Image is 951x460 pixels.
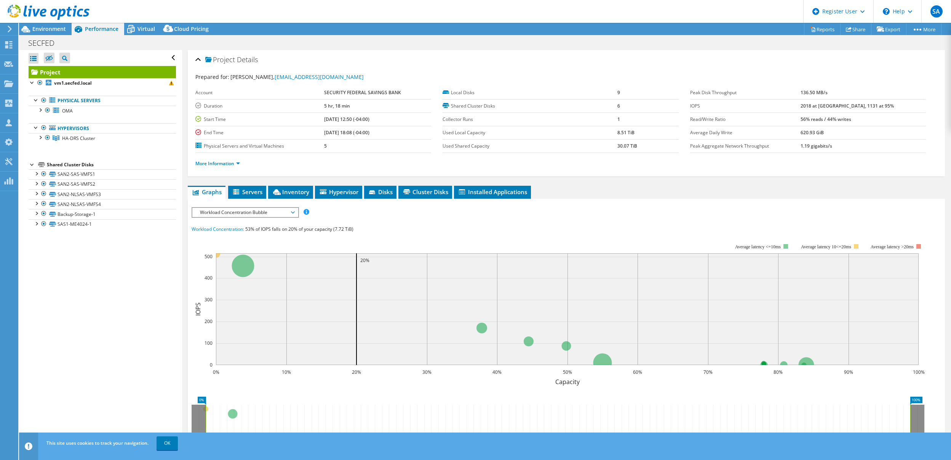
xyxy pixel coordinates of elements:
text: 20% [360,257,369,264]
span: Hypervisor [319,188,358,196]
text: 400 [205,275,213,281]
b: [DATE] 18:08 (-04:00) [324,129,369,136]
text: 100 [205,340,213,346]
text: IOPS [194,302,202,316]
text: 20% [352,369,361,375]
label: Shared Cluster Disks [443,102,617,110]
a: [EMAIL_ADDRESS][DOMAIN_NAME] [275,73,364,80]
text: 90% [844,369,853,375]
a: Physical Servers [29,96,176,106]
text: 60% [633,369,642,375]
b: 5 [324,143,327,149]
label: Duration [195,102,324,110]
text: 0% [213,369,219,375]
div: Shared Cluster Disks [47,160,176,169]
span: [PERSON_NAME], [230,73,364,80]
a: OK [157,436,178,450]
span: Performance [85,25,118,32]
label: Physical Servers and Virtual Machines [195,142,324,150]
span: Cluster Disks [402,188,448,196]
span: Workload Concentration Bubble [196,208,294,217]
span: 53% of IOPS falls on 20% of your capacity (7.72 TiB) [245,226,353,232]
span: Project [205,56,235,64]
h1: SECFED [25,39,66,47]
text: 200 [205,318,213,325]
b: [DATE] 12:50 (-04:00) [324,116,369,122]
label: Read/Write Ratio [690,116,801,123]
a: Export [871,23,906,35]
a: SAN2-SAS-VMFS2 [29,179,176,189]
a: vm1.secfed.local [29,78,176,88]
text: 80% [774,369,783,375]
a: More [906,23,941,35]
b: 1.19 gigabits/s [801,143,832,149]
span: Installed Applications [458,188,527,196]
span: Workload Concentration: [192,226,244,232]
span: Graphs [192,188,222,196]
label: Prepared for: [195,73,229,80]
label: Local Disks [443,89,617,97]
svg: \n [883,8,890,15]
text: 500 [205,253,213,260]
a: SAN2-NLSAS-VMFS3 [29,189,176,199]
span: Virtual [137,25,155,32]
label: Average Daily Write [690,129,801,137]
label: IOPS [690,102,801,110]
text: 100% [913,369,925,375]
label: Used Shared Capacity [443,142,617,150]
a: SAS1-ME4024-1 [29,219,176,229]
b: 5 hr, 18 min [324,103,350,109]
span: This site uses cookies to track your navigation. [46,440,149,446]
span: Disks [368,188,393,196]
text: 70% [703,369,713,375]
b: 56% reads / 44% writes [801,116,851,122]
text: 50% [563,369,572,375]
a: Project [29,66,176,78]
text: 30% [422,369,432,375]
b: vm1.secfed.local [54,80,92,86]
label: Collector Runs [443,116,617,123]
text: 40% [492,369,502,375]
span: Environment [32,25,66,32]
span: HA-DRS Cluster [62,135,95,142]
text: Capacity [555,378,580,386]
text: 10% [282,369,291,375]
a: OMA [29,106,176,116]
tspan: Average latency <=10ms [735,244,781,249]
b: SECURITY FEDERAL SAVINGS BANK [324,89,401,96]
text: 300 [205,296,213,303]
b: 6 [617,103,620,109]
a: SAN2-SAS-VMFS1 [29,169,176,179]
label: Start Time [195,116,324,123]
a: SAN2-NLSAS-VMFS4 [29,199,176,209]
b: 620.93 GiB [801,129,824,136]
span: Cloud Pricing [174,25,209,32]
b: 8.51 TiB [617,129,635,136]
label: Peak Aggregate Network Throughput [690,142,801,150]
text: 0 [210,362,213,368]
a: Hypervisors [29,123,176,133]
label: Account [195,89,324,97]
span: Details [237,55,258,64]
span: Servers [232,188,262,196]
tspan: Average latency 10<=20ms [801,244,851,249]
b: 136.50 MB/s [801,89,828,96]
a: More Information [195,160,240,167]
a: Backup-Storage-1 [29,209,176,219]
label: Used Local Capacity [443,129,617,137]
text: Average latency >20ms [871,244,914,249]
label: Peak Disk Throughput [690,89,801,97]
a: Share [840,23,871,35]
b: 2018 at [GEOGRAPHIC_DATA], 1131 at 95% [801,103,894,109]
a: HA-DRS Cluster [29,133,176,143]
b: 9 [617,89,620,96]
span: Inventory [272,188,309,196]
b: 1 [617,116,620,122]
a: Reports [804,23,841,35]
b: 30.07 TiB [617,143,637,149]
span: SA [930,5,943,18]
span: OMA [62,108,73,114]
label: End Time [195,129,324,137]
